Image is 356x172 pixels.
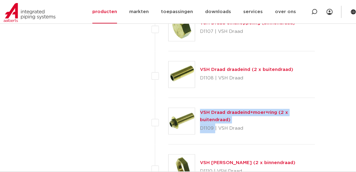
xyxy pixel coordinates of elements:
[169,61,195,88] img: Thumbnail for VSH Draad draadeind (2 x buitendraad)
[200,110,288,122] a: VSH Draad draadeind+moer+ring (2 x buitendraad)
[169,108,195,134] img: Thumbnail for VSH Draad draadeind+moer+ring (2 x buitendraad)
[200,124,315,133] p: D1109 | VSH Draad
[200,73,293,83] p: D1108 | VSH Draad
[200,67,293,72] a: VSH Draad draadeind (2 x buitendraad)
[200,27,295,37] p: D1107 | VSH Draad
[200,160,295,165] a: VSH [PERSON_NAME] (2 x binnendraad)
[169,15,195,41] img: Thumbnail for VSH Draad eindkoppeling (binnendraad)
